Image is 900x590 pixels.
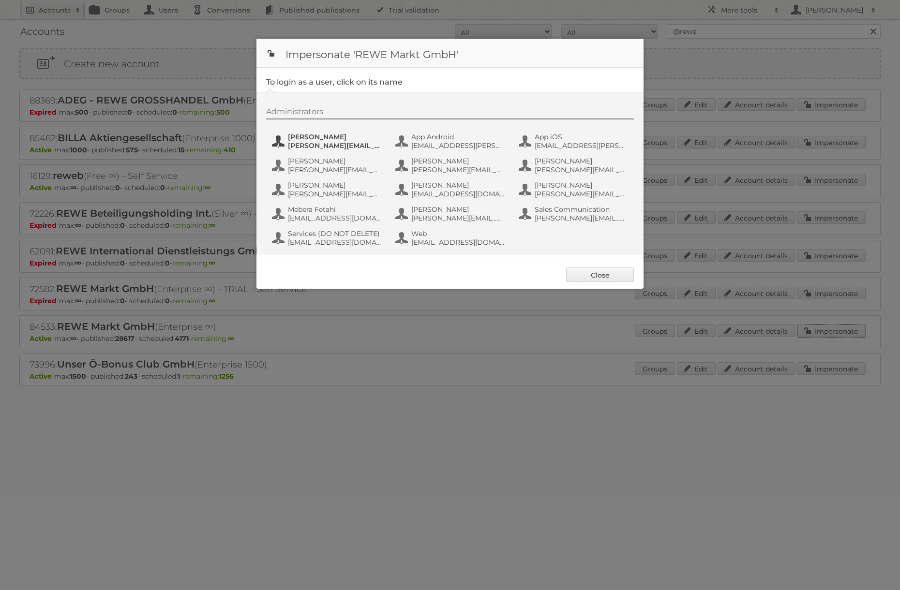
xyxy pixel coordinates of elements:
span: [PERSON_NAME][EMAIL_ADDRESS][PERSON_NAME][DOMAIN_NAME] [535,165,629,174]
span: [PERSON_NAME][EMAIL_ADDRESS][PERSON_NAME][DOMAIN_NAME] [288,141,382,150]
span: [PERSON_NAME] [288,181,382,190]
button: [PERSON_NAME] [PERSON_NAME][EMAIL_ADDRESS][PERSON_NAME][DOMAIN_NAME] [518,180,631,199]
button: Mebera Fetahi [EMAIL_ADDRESS][DOMAIN_NAME] [271,204,385,223]
button: Sales Communication [PERSON_NAME][EMAIL_ADDRESS][PERSON_NAME][DOMAIN_NAME] [518,204,631,223]
a: Close [566,267,634,282]
span: [PERSON_NAME] [411,181,505,190]
button: [PERSON_NAME] [PERSON_NAME][EMAIL_ADDRESS][PERSON_NAME][DOMAIN_NAME] [271,156,385,175]
div: Administrators [266,107,634,119]
button: Services (DO NOT DELETE) [EMAIL_ADDRESS][DOMAIN_NAME] [271,228,385,248]
span: [EMAIL_ADDRESS][DOMAIN_NAME] [411,238,505,247]
span: [PERSON_NAME][EMAIL_ADDRESS][DOMAIN_NAME] [288,190,382,198]
span: [EMAIL_ADDRESS][DOMAIN_NAME] [288,214,382,222]
button: Web [EMAIL_ADDRESS][DOMAIN_NAME] [394,228,508,248]
span: [PERSON_NAME][EMAIL_ADDRESS][PERSON_NAME][DOMAIN_NAME] [535,190,629,198]
button: [PERSON_NAME] [PERSON_NAME][EMAIL_ADDRESS][PERSON_NAME][DOMAIN_NAME] [271,132,385,151]
span: Sales Communication [535,205,629,214]
span: [PERSON_NAME] [288,157,382,165]
button: [PERSON_NAME] [PERSON_NAME][EMAIL_ADDRESS][PERSON_NAME][DOMAIN_NAME] [394,156,508,175]
button: App Android [EMAIL_ADDRESS][PERSON_NAME][DOMAIN_NAME] [394,132,508,151]
button: [PERSON_NAME] [EMAIL_ADDRESS][DOMAIN_NAME] [394,180,508,199]
button: [PERSON_NAME] [PERSON_NAME][EMAIL_ADDRESS][DOMAIN_NAME] [271,180,385,199]
span: [PERSON_NAME] [535,181,629,190]
span: [PERSON_NAME][EMAIL_ADDRESS][PERSON_NAME][DOMAIN_NAME] [535,214,629,222]
h1: Impersonate 'REWE Markt GmbH' [256,39,644,68]
span: Mebera Fetahi [288,205,382,214]
span: Services (DO NOT DELETE) [288,229,382,238]
span: [PERSON_NAME] [411,205,505,214]
span: Web [411,229,505,238]
legend: To login as a user, click on its name [266,77,403,87]
span: [EMAIL_ADDRESS][PERSON_NAME][DOMAIN_NAME] [535,141,629,150]
span: [EMAIL_ADDRESS][DOMAIN_NAME] [288,238,382,247]
span: [PERSON_NAME][EMAIL_ADDRESS][DOMAIN_NAME] [411,214,505,222]
button: [PERSON_NAME] [PERSON_NAME][EMAIL_ADDRESS][PERSON_NAME][DOMAIN_NAME] [518,156,631,175]
span: App iOS [535,133,629,141]
span: [PERSON_NAME] [535,157,629,165]
button: App iOS [EMAIL_ADDRESS][PERSON_NAME][DOMAIN_NAME] [518,132,631,151]
span: [EMAIL_ADDRESS][DOMAIN_NAME] [411,190,505,198]
span: [EMAIL_ADDRESS][PERSON_NAME][DOMAIN_NAME] [411,141,505,150]
span: [PERSON_NAME][EMAIL_ADDRESS][PERSON_NAME][DOMAIN_NAME] [288,165,382,174]
span: [PERSON_NAME] [288,133,382,141]
span: [PERSON_NAME] [411,157,505,165]
span: App Android [411,133,505,141]
span: [PERSON_NAME][EMAIL_ADDRESS][PERSON_NAME][DOMAIN_NAME] [411,165,505,174]
button: [PERSON_NAME] [PERSON_NAME][EMAIL_ADDRESS][DOMAIN_NAME] [394,204,508,223]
